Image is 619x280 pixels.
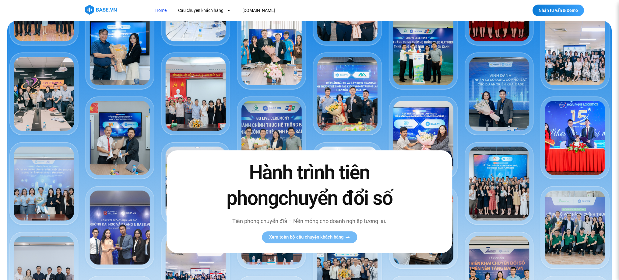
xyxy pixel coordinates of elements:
[213,217,405,225] p: Tiên phong chuyển đổi – Nền móng cho doanh nghiệp tương lai.
[533,5,584,16] a: Nhận tư vấn & Demo
[539,8,578,12] span: Nhận tư vấn & Demo
[174,5,235,16] a: Câu chuyện khách hàng
[278,187,392,210] span: chuyển đổi số
[151,5,171,16] a: Home
[238,5,280,16] a: [DOMAIN_NAME]
[269,235,344,239] span: Xem toàn bộ câu chuyện khách hàng
[213,160,405,211] h2: Hành trình tiên phong
[262,231,357,243] a: Xem toàn bộ câu chuyện khách hàng
[151,5,387,16] nav: Menu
